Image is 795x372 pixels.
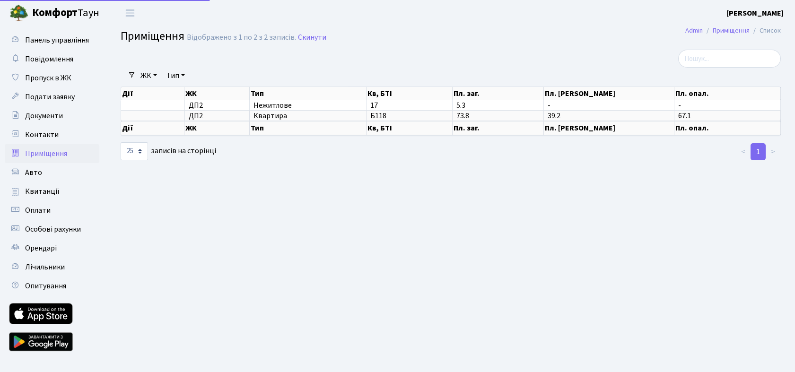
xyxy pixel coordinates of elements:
[544,87,674,100] th: Пл. [PERSON_NAME]
[5,182,99,201] a: Квитанції
[713,26,750,35] a: Приміщення
[250,121,367,135] th: Тип
[544,121,674,135] th: Пл. [PERSON_NAME]
[184,87,249,100] th: ЖК
[726,8,784,19] a: [PERSON_NAME]
[5,50,99,69] a: Повідомлення
[121,121,184,135] th: Дії
[5,258,99,277] a: Лічильники
[137,68,161,84] a: ЖК
[121,87,184,100] th: Дії
[25,54,73,64] span: Повідомлення
[25,35,89,45] span: Панель управління
[367,121,453,135] th: Кв, БТІ
[32,5,99,21] span: Таун
[121,28,184,44] span: Приміщення
[25,243,57,253] span: Орендарі
[370,111,386,121] span: Б118
[163,68,189,84] a: Тип
[751,143,766,160] a: 1
[25,205,51,216] span: Оплати
[121,142,148,160] select: записів на сторінці
[674,87,781,100] th: Пл. опал.
[5,220,99,239] a: Особові рахунки
[5,201,99,220] a: Оплати
[456,100,465,111] span: 5.3
[548,100,550,111] span: -
[671,21,795,41] nav: breadcrumb
[189,112,245,120] span: ДП2
[118,5,142,21] button: Переключити навігацію
[453,87,544,100] th: Пл. заг.
[5,87,99,106] a: Подати заявку
[548,111,560,121] span: 39.2
[25,262,65,272] span: Лічильники
[750,26,781,36] li: Список
[5,125,99,144] a: Контакти
[25,281,66,291] span: Опитування
[5,144,99,163] a: Приміщення
[184,121,249,135] th: ЖК
[5,277,99,295] a: Опитування
[25,92,75,102] span: Подати заявку
[25,73,71,83] span: Пропуск в ЖК
[9,4,28,23] img: logo.png
[121,142,216,160] label: записів на сторінці
[674,121,781,135] th: Пл. опал.
[189,102,245,109] span: ДП2
[678,100,681,111] span: -
[25,130,59,140] span: Контакти
[5,106,99,125] a: Документи
[5,239,99,258] a: Орендарі
[25,224,81,234] span: Особові рахунки
[250,87,367,100] th: Тип
[685,26,703,35] a: Admin
[367,87,453,100] th: Кв, БТІ
[453,121,544,135] th: Пл. заг.
[5,69,99,87] a: Пропуск в ЖК
[726,8,784,18] b: [PERSON_NAME]
[187,33,296,42] div: Відображено з 1 по 2 з 2 записів.
[678,111,691,121] span: 67.1
[298,33,326,42] a: Скинути
[25,111,63,121] span: Документи
[253,102,363,109] span: Нежитлове
[678,50,781,68] input: Пошук...
[253,112,363,120] span: Квартира
[32,5,78,20] b: Комфорт
[25,148,67,159] span: Приміщення
[5,163,99,182] a: Авто
[25,167,42,178] span: Авто
[5,31,99,50] a: Панель управління
[370,100,378,111] span: 17
[456,111,469,121] span: 73.8
[25,186,60,197] span: Квитанції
